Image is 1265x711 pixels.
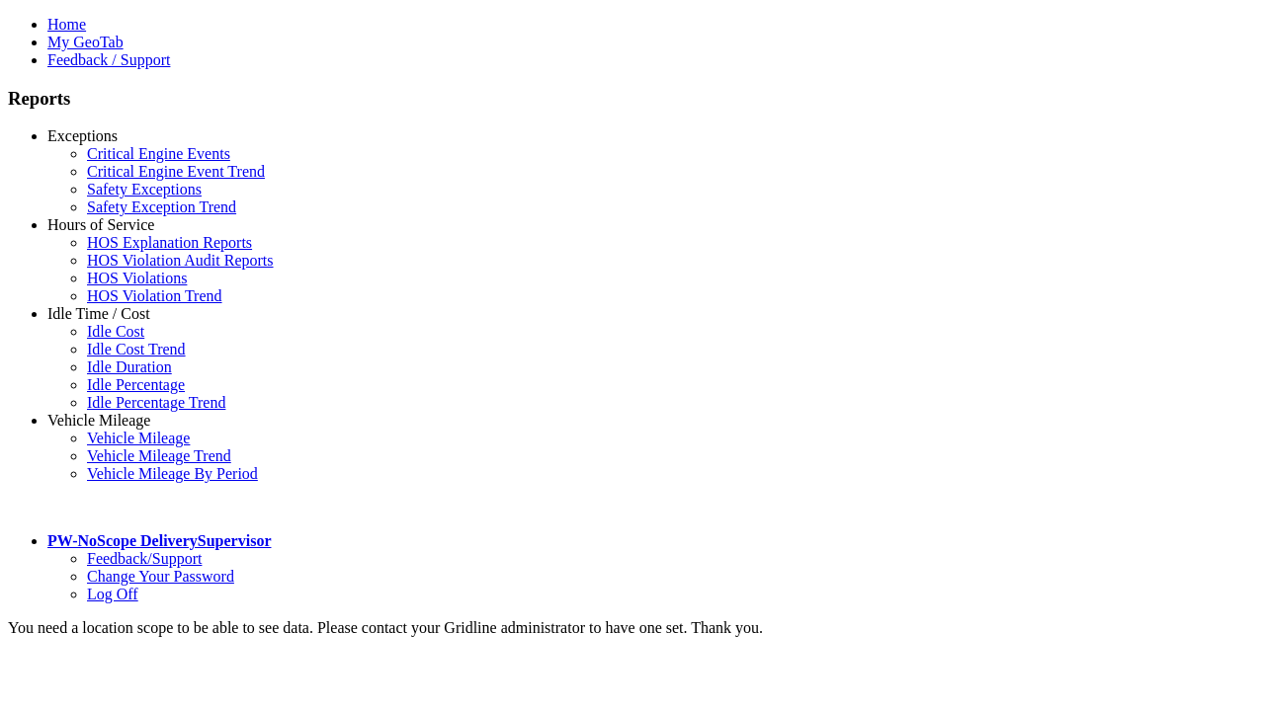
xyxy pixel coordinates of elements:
[87,341,186,357] a: Idle Cost Trend
[87,586,138,602] a: Log Off
[47,34,124,50] a: My GeoTab
[47,412,150,429] a: Vehicle Mileage
[87,430,190,446] a: Vehicle Mileage
[8,619,1257,637] div: You need a location scope to be able to see data. Please contact your Gridline administrator to h...
[87,358,172,375] a: Idle Duration
[87,163,265,180] a: Critical Engine Event Trend
[87,198,236,215] a: Safety Exception Trend
[47,216,154,233] a: Hours of Service
[87,181,202,197] a: Safety Exceptions
[47,305,150,322] a: Idle Time / Cost
[8,88,1257,110] h3: Reports
[47,532,271,549] a: PW-NoScope DeliverySupervisor
[87,323,144,340] a: Idle Cost
[87,550,202,567] a: Feedback/Support
[87,234,252,251] a: HOS Explanation Reports
[87,465,258,482] a: Vehicle Mileage By Period
[87,252,274,269] a: HOS Violation Audit Reports
[87,447,231,464] a: Vehicle Mileage Trend
[47,16,86,33] a: Home
[47,51,170,68] a: Feedback / Support
[87,568,234,585] a: Change Your Password
[87,145,230,162] a: Critical Engine Events
[87,287,222,304] a: HOS Violation Trend
[87,270,187,286] a: HOS Violations
[47,127,118,144] a: Exceptions
[87,376,185,393] a: Idle Percentage
[87,394,225,411] a: Idle Percentage Trend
